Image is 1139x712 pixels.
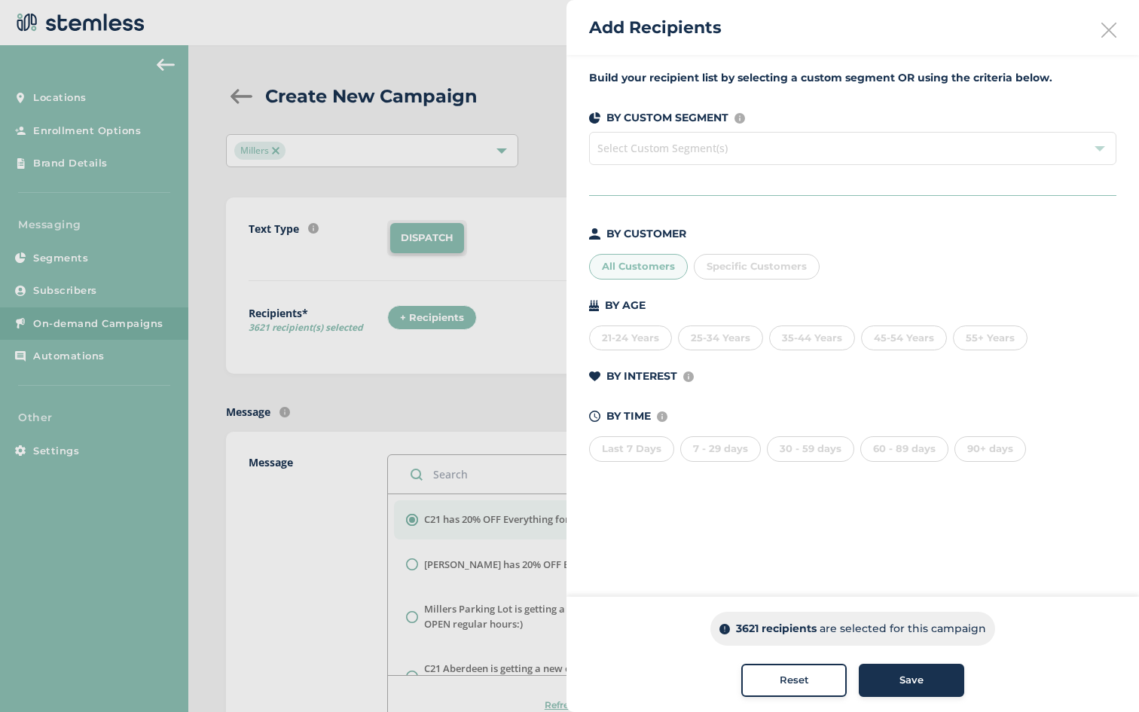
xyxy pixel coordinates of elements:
[589,254,688,280] div: All Customers
[589,411,600,422] img: icon-time-dark-e6b1183b.svg
[589,70,1116,86] label: Build your recipient list by selecting a custom segment OR using the criteria below.
[767,436,854,462] div: 30 - 59 days
[606,110,728,126] p: BY CUSTOM SEGMENT
[954,436,1026,462] div: 90+ days
[859,664,964,697] button: Save
[606,226,686,242] p: BY CUSTOMER
[953,325,1028,351] div: 55+ Years
[589,112,600,124] img: icon-segments-dark-074adb27.svg
[589,436,674,462] div: Last 7 Days
[605,298,646,313] p: BY AGE
[734,113,745,124] img: icon-info-236977d2.svg
[589,371,600,382] img: icon-heart-dark-29e6356f.svg
[683,371,694,382] img: icon-info-236977d2.svg
[606,368,677,384] p: BY INTEREST
[1064,640,1139,712] iframe: Chat Widget
[657,411,667,422] img: icon-info-236977d2.svg
[678,325,763,351] div: 25-34 Years
[769,325,855,351] div: 35-44 Years
[680,436,761,462] div: 7 - 29 days
[820,621,986,637] p: are selected for this campaign
[589,300,599,311] img: icon-cake-93b2a7b5.svg
[589,325,672,351] div: 21-24 Years
[741,664,847,697] button: Reset
[780,673,809,688] span: Reset
[899,673,924,688] span: Save
[589,228,600,240] img: icon-person-dark-ced50e5f.svg
[707,260,807,272] span: Specific Customers
[719,624,730,634] img: icon-info-dark-48f6c5f3.svg
[736,621,817,637] p: 3621 recipients
[589,15,722,40] h2: Add Recipients
[860,436,948,462] div: 60 - 89 days
[861,325,947,351] div: 45-54 Years
[606,408,651,424] p: BY TIME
